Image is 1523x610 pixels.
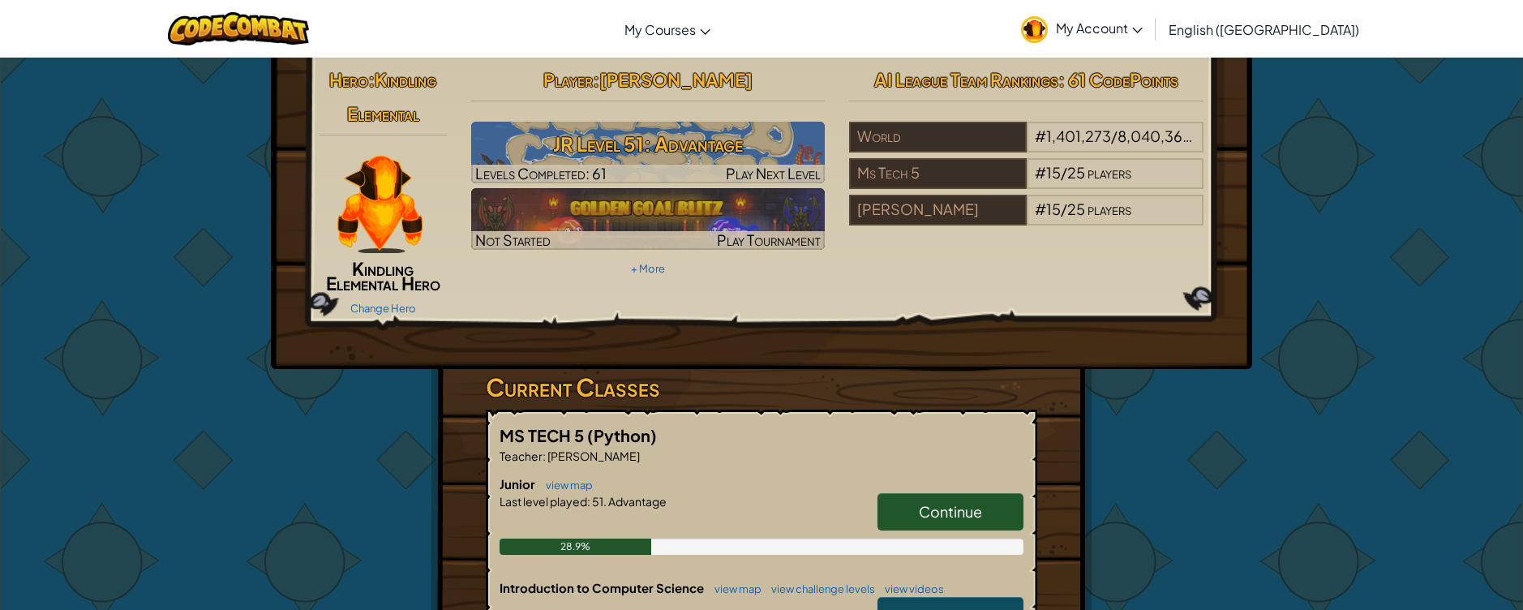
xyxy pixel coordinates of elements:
img: JR Level 51: Advantage [471,122,826,183]
img: KindlingElementalPaperDoll.png [337,156,422,253]
span: Not Started [475,230,551,249]
span: Introduction to Computer Science [500,580,706,595]
span: Continue [919,502,982,521]
a: Play Next Level [471,122,826,183]
span: players [1088,200,1131,218]
span: Hero [329,68,368,91]
span: 8,040,363 [1118,127,1192,145]
a: + More [631,262,665,275]
img: avatar [1021,16,1048,43]
span: MS TECH 5 [500,425,587,445]
span: players [1088,163,1131,182]
div: 28.9% [500,539,651,555]
div: Ms Tech 5 [849,158,1026,189]
a: Ms Tech 5#15/25players [849,174,1203,192]
span: : [368,68,375,91]
span: players [1194,127,1238,145]
a: view videos [877,582,944,595]
span: My Courses [624,21,696,38]
span: : [593,68,599,91]
a: view map [538,479,593,492]
span: 15 [1046,200,1061,218]
span: Teacher [500,449,543,463]
span: / [1061,200,1067,218]
span: Play Next Level [726,164,821,183]
a: Change Hero [350,302,416,315]
a: view map [706,582,761,595]
span: [PERSON_NAME] [546,449,640,463]
a: view challenge levels [763,582,875,595]
a: Not StartedPlay Tournament [471,188,826,250]
h3: JR Level 51: Advantage [471,126,826,162]
span: English ([GEOGRAPHIC_DATA]) [1169,21,1359,38]
span: 25 [1067,200,1085,218]
span: : [587,494,590,509]
a: English ([GEOGRAPHIC_DATA]) [1160,7,1367,51]
a: My Account [1013,3,1151,54]
span: Kindling Elemental Hero [326,257,440,294]
span: : 61 CodePoints [1058,68,1178,91]
span: # [1035,200,1046,218]
span: Player [543,68,593,91]
span: 1,401,273 [1046,127,1111,145]
span: My Account [1056,19,1143,37]
img: CodeCombat logo [168,12,310,45]
span: 51. [590,494,607,509]
span: Levels Completed: 61 [475,164,607,183]
span: Play Tournament [717,230,821,249]
span: / [1061,163,1067,182]
span: (Python) [587,425,657,445]
span: AI League Team Rankings [874,68,1058,91]
div: World [849,122,1026,152]
span: # [1035,127,1046,145]
span: Junior [500,476,538,492]
span: : [543,449,546,463]
span: [PERSON_NAME] [599,68,753,91]
img: Golden Goal [471,188,826,250]
span: Last level played [500,494,587,509]
span: Kindling Elemental [347,68,437,125]
a: World#1,401,273/8,040,363players [849,137,1203,156]
a: [PERSON_NAME]#15/25players [849,210,1203,229]
span: 15 [1046,163,1061,182]
span: / [1111,127,1118,145]
h3: Current Classes [486,369,1037,406]
a: My Courses [616,7,719,51]
span: # [1035,163,1046,182]
span: Advantage [607,494,667,509]
div: [PERSON_NAME] [849,195,1026,226]
span: 25 [1067,163,1085,182]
